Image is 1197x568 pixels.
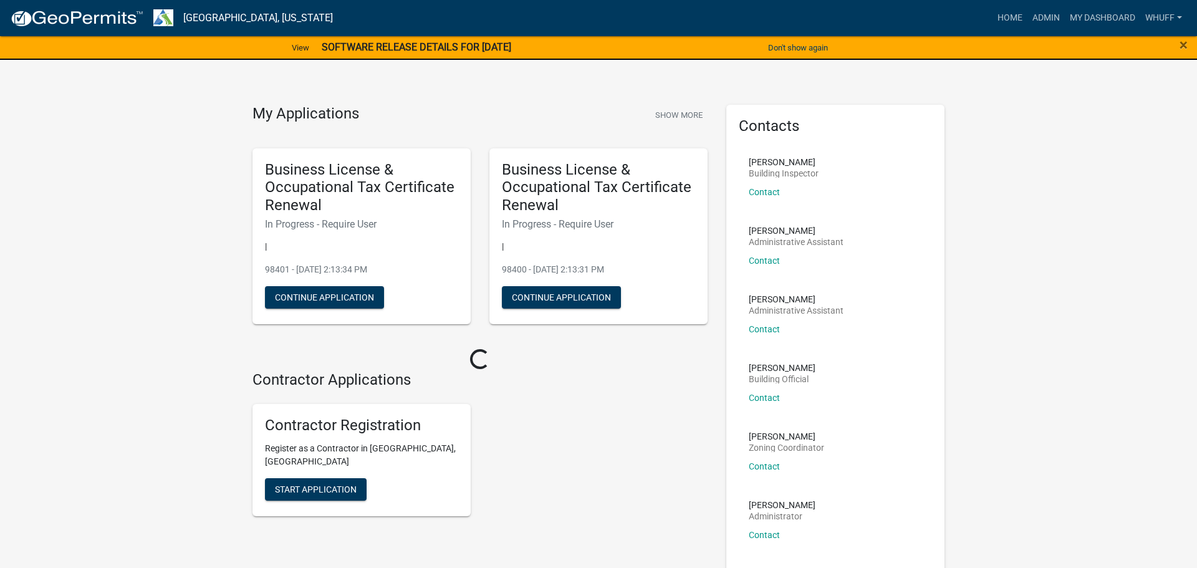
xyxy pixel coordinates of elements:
p: Building Inspector [749,169,819,178]
p: Building Official [749,375,815,383]
button: Show More [650,105,708,125]
a: My Dashboard [1065,6,1140,30]
p: [PERSON_NAME] [749,295,844,304]
h5: Business License & Occupational Tax Certificate Renewal [265,161,458,214]
p: 98400 - [DATE] 2:13:31 PM [502,263,695,276]
h5: Business License & Occupational Tax Certificate Renewal [502,161,695,214]
p: [PERSON_NAME] [749,432,824,441]
img: Troup County, Georgia [153,9,173,26]
p: Administrator [749,512,815,521]
a: Contact [749,187,780,197]
p: Register as a Contractor in [GEOGRAPHIC_DATA], [GEOGRAPHIC_DATA] [265,442,458,468]
p: | [502,240,695,253]
p: Zoning Coordinator [749,443,824,452]
h5: Contacts [739,117,932,135]
span: Start Application [275,484,357,494]
h4: Contractor Applications [252,371,708,389]
a: [GEOGRAPHIC_DATA], [US_STATE] [183,7,333,29]
a: Home [993,6,1027,30]
button: Continue Application [502,286,621,309]
p: [PERSON_NAME] [749,226,844,235]
button: Start Application [265,478,367,501]
h4: My Applications [252,105,359,123]
h6: In Progress - Require User [502,218,695,230]
a: Contact [749,324,780,334]
wm-workflow-list-section: Contractor Applications [252,371,708,526]
a: Contact [749,256,780,266]
p: [PERSON_NAME] [749,501,815,509]
h5: Contractor Registration [265,416,458,435]
p: | [265,240,458,253]
a: View [287,37,314,58]
button: Don't show again [763,37,833,58]
strong: SOFTWARE RELEASE DETAILS FOR [DATE] [322,41,511,53]
p: Administrative Assistant [749,238,844,246]
span: × [1180,36,1188,54]
h6: In Progress - Require User [265,218,458,230]
p: [PERSON_NAME] [749,363,815,372]
button: Close [1180,37,1188,52]
p: [PERSON_NAME] [749,158,819,166]
a: whuff [1140,6,1187,30]
a: Contact [749,530,780,540]
a: Contact [749,393,780,403]
button: Continue Application [265,286,384,309]
p: Administrative Assistant [749,306,844,315]
p: 98401 - [DATE] 2:13:34 PM [265,263,458,276]
a: Admin [1027,6,1065,30]
a: Contact [749,461,780,471]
